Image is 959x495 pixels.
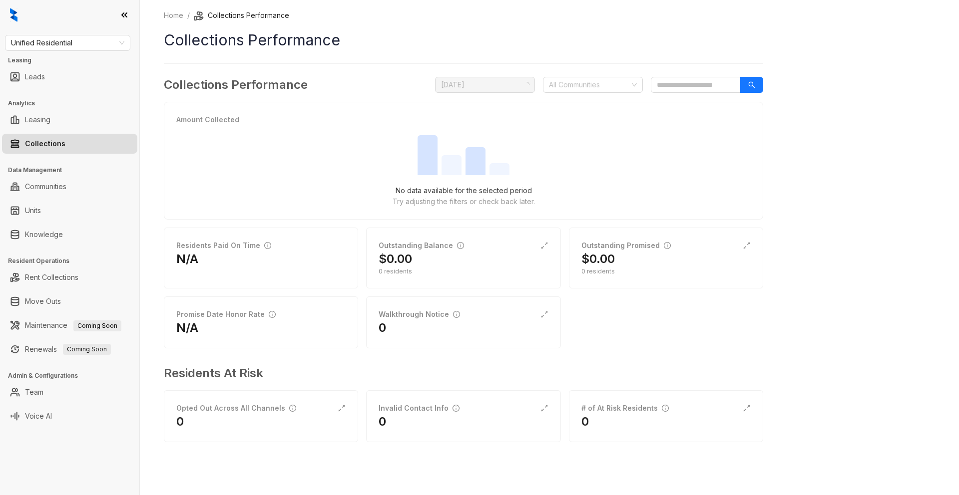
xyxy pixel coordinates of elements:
li: Voice AI [2,406,137,426]
li: Maintenance [2,315,137,335]
div: Walkthrough Notice [379,309,460,320]
div: Outstanding Balance [379,240,464,251]
a: Home [162,10,185,21]
span: expand-alt [743,404,751,412]
span: Unified Residential [11,35,124,50]
span: Coming Soon [73,320,121,331]
span: expand-alt [540,242,548,249]
div: 0 residents [379,267,548,276]
li: Renewals [2,339,137,359]
h3: Leasing [8,56,139,65]
span: info-circle [269,311,276,318]
h3: Data Management [8,166,139,175]
span: info-circle [664,242,671,249]
a: RenewalsComing Soon [25,339,111,359]
h3: Resident Operations [8,256,139,265]
span: info-circle [453,405,460,412]
span: Coming Soon [63,344,111,355]
p: Try adjusting the filters or check back later. [393,196,535,207]
a: Collections [25,134,65,154]
a: Knowledge [25,225,63,245]
li: Communities [2,177,137,197]
img: logo [10,8,17,22]
span: expand-alt [540,310,548,318]
li: Collections Performance [194,10,289,21]
li: Team [2,382,137,402]
h2: 0 [379,414,386,430]
h2: N/A [176,251,198,267]
a: Move Outs [25,291,61,311]
h2: $0.00 [581,251,615,267]
li: / [187,10,190,21]
li: Knowledge [2,225,137,245]
li: Move Outs [2,291,137,311]
a: Leads [25,67,45,87]
h2: $0.00 [379,251,412,267]
strong: Amount Collected [176,115,239,124]
h3: Collections Performance [164,76,308,94]
h2: 0 [379,320,386,336]
div: Residents Paid On Time [176,240,271,251]
h2: 0 [176,414,184,430]
h1: Collections Performance [164,29,763,51]
span: info-circle [264,242,271,249]
h3: Admin & Configurations [8,371,139,380]
h3: Residents At Risk [164,364,755,382]
h2: 0 [581,414,589,430]
div: Invalid Contact Info [379,403,460,414]
span: expand-alt [743,242,751,249]
span: info-circle [453,311,460,318]
span: search [748,81,755,88]
div: Opted Out Across All Channels [176,403,296,414]
a: Units [25,201,41,221]
div: 0 residents [581,267,751,276]
h3: Analytics [8,99,139,108]
a: Leasing [25,110,50,130]
a: Communities [25,177,66,197]
div: # of At Risk Residents [581,403,669,414]
a: Team [25,382,43,402]
span: info-circle [289,405,296,412]
span: info-circle [662,405,669,412]
span: loading [522,81,530,89]
li: Leads [2,67,137,87]
div: Promise Date Honor Rate [176,309,276,320]
h2: N/A [176,320,198,336]
li: Rent Collections [2,267,137,287]
li: Leasing [2,110,137,130]
li: Collections [2,134,137,154]
div: Outstanding Promised [581,240,671,251]
span: August 2025 [441,77,529,92]
p: No data available for the selected period [396,185,532,196]
span: expand-alt [338,404,346,412]
a: Rent Collections [25,267,78,287]
span: info-circle [457,242,464,249]
a: Voice AI [25,406,52,426]
li: Units [2,201,137,221]
span: expand-alt [540,404,548,412]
